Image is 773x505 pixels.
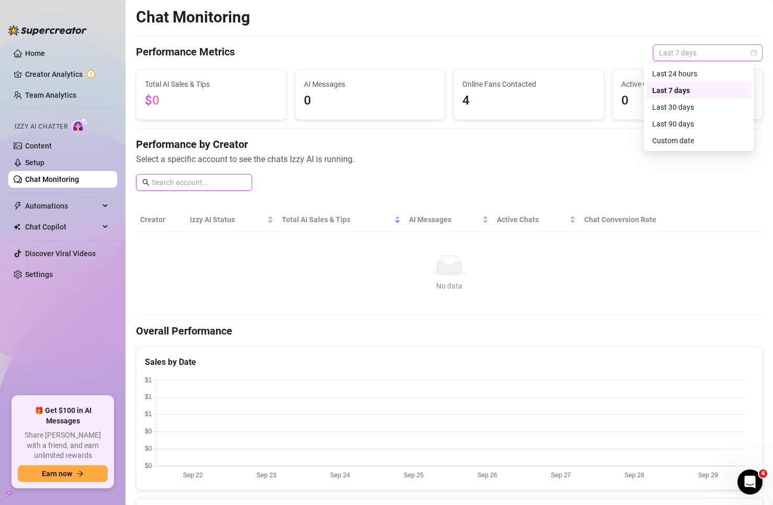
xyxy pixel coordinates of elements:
[25,175,79,183] a: Chat Monitoring
[652,101,745,113] div: Last 30 days
[751,50,757,56] span: calendar
[282,214,392,225] span: Total AI Sales & Tips
[145,78,278,90] span: Total AI Sales & Tips
[278,208,405,232] th: Total AI Sales & Tips
[136,137,763,152] h4: Performance by Creator
[25,219,99,235] span: Chat Copilot
[621,91,754,111] span: 0
[152,177,246,188] input: Search account...
[652,135,745,146] div: Custom date
[646,99,752,116] div: Last 30 days
[5,490,13,498] span: build
[25,249,96,258] a: Discover Viral Videos
[497,214,567,225] span: Active Chats
[25,158,44,167] a: Setup
[18,430,108,461] span: Share [PERSON_NAME] with a friend, and earn unlimited rewards
[646,65,752,82] div: Last 24 hours
[136,208,186,232] th: Creator
[25,91,76,99] a: Team Analytics
[25,270,53,279] a: Settings
[136,44,235,61] h4: Performance Metrics
[462,91,595,111] span: 4
[304,78,437,90] span: AI Messages
[646,132,752,149] div: Custom date
[652,118,745,130] div: Last 90 days
[737,469,763,495] iframe: Intercom live chat
[136,324,763,338] h4: Overall Performance
[304,91,437,111] span: 0
[18,465,108,482] button: Earn nowarrow-right
[405,208,493,232] th: AI Messages
[759,469,767,478] span: 4
[580,208,700,232] th: Chat Conversion Rate
[144,280,754,292] div: No data
[136,7,250,27] h2: Chat Monitoring
[25,198,99,214] span: Automations
[190,214,265,225] span: Izzy AI Status
[652,85,745,96] div: Last 7 days
[42,469,72,478] span: Earn now
[14,202,22,210] span: thunderbolt
[652,68,745,79] div: Last 24 hours
[76,470,84,477] span: arrow-right
[18,406,108,426] span: 🎁 Get $100 in AI Messages
[409,214,480,225] span: AI Messages
[72,118,88,133] img: AI Chatter
[646,116,752,132] div: Last 90 days
[621,78,754,90] span: Active Chats
[15,122,67,132] span: Izzy AI Chatter
[14,223,20,231] img: Chat Copilot
[462,78,595,90] span: Online Fans Contacted
[25,66,109,83] a: Creator Analytics exclamation-circle
[186,208,278,232] th: Izzy AI Status
[493,208,580,232] th: Active Chats
[136,153,763,166] span: Select a specific account to see the chats Izzy AI is running.
[142,179,150,186] span: search
[25,142,52,150] a: Content
[8,25,87,36] img: logo-BBDzfeDw.svg
[659,45,756,61] span: Last 7 days
[145,355,754,369] div: Sales by Date
[646,82,752,99] div: Last 7 days
[145,93,160,108] span: $0
[25,49,45,58] a: Home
